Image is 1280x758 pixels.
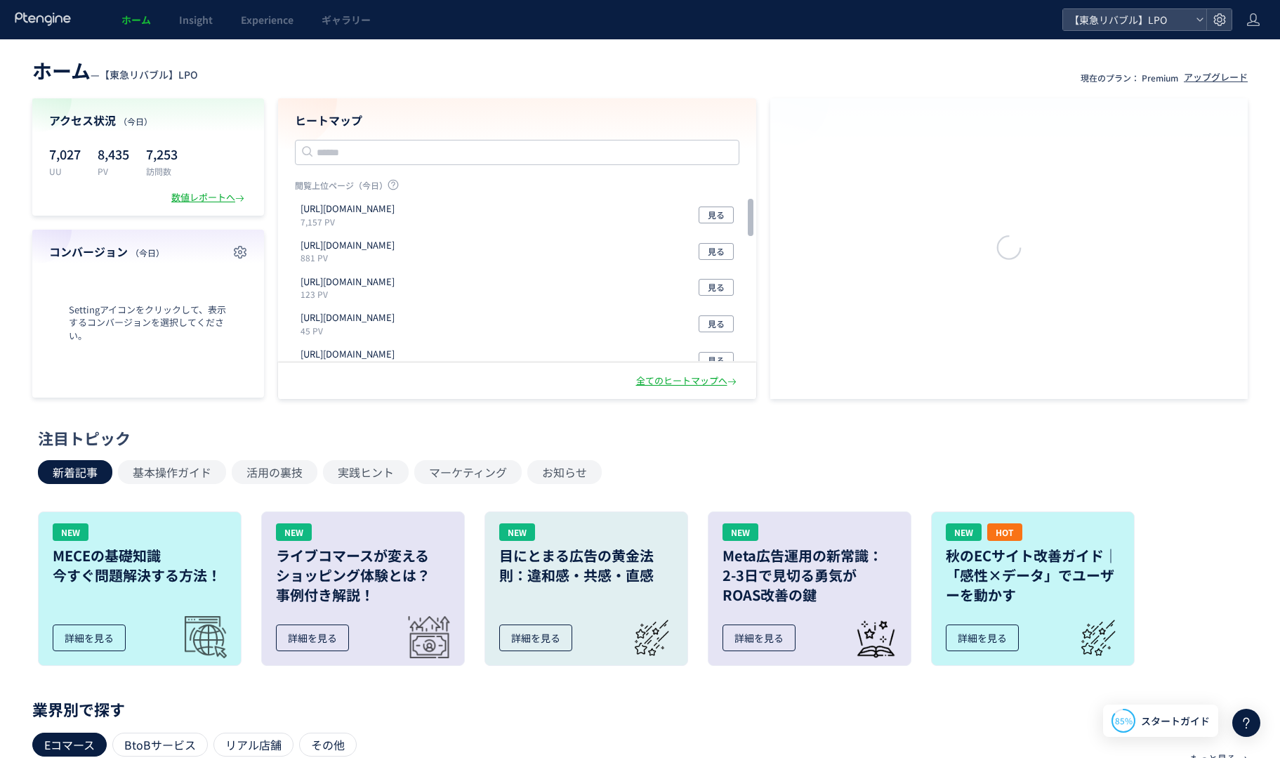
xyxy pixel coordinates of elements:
[708,243,725,260] span: 見る
[1115,714,1133,726] span: 85%
[301,348,395,361] p: https://livable.co.jp/baikyaku/kaitori/lp_01
[232,460,317,484] button: 活用の裏技
[723,523,758,541] div: NEW
[301,202,395,216] p: https://livable.co.jp/baikyaku/lp_b_sp
[708,279,725,296] span: 見る
[301,311,395,325] p: https://livable.co.jp/baikyaku/lp_b_sp01
[301,288,400,300] p: 123 PV
[53,546,227,585] h3: MECEの基礎知識 今すぐ問題解決する方法！
[1065,9,1190,30] span: 【東急リバブル】LPO
[213,733,293,757] div: リアル店舗
[146,143,178,165] p: 7,253
[499,546,673,585] h3: 目にとまる広告の黄金法則：違和感・共感・直感
[241,13,293,27] span: Experience
[323,460,409,484] button: 実践ヒント
[146,165,178,177] p: 訪問数
[38,511,242,666] a: NEWMECEの基礎知識今すぐ問題解決する方法！詳細を見る
[171,191,247,204] div: 数値レポートへ
[499,625,572,651] div: 詳細を見る
[636,374,739,388] div: 全てのヒートマップへ
[32,56,198,84] div: —
[301,361,400,373] p: 36 PV
[131,247,164,259] span: （今日）
[112,733,208,757] div: BtoBサービス
[699,207,734,223] button: 見る
[118,460,226,484] button: 基本操作ガイド
[119,115,152,127] span: （今日）
[1081,72,1178,84] p: 現在のプラン： Premium
[38,427,1235,449] div: 注目トピック
[1141,714,1210,728] span: スタートガイド
[301,216,400,228] p: 7,157 PV
[49,244,247,260] h4: コンバージョン
[49,112,247,129] h4: アクセス状況
[931,511,1135,666] a: NEWHOT秋のECサイト改善ガイド｜「感性×データ」でユーザーを動かす詳細を見る
[32,705,1248,713] p: 業界別で探す
[301,239,395,252] p: https://livable.co.jp/baikyaku/lp_b
[527,460,602,484] button: お知らせ
[121,13,151,27] span: ホーム
[53,523,88,541] div: NEW
[699,315,734,332] button: 見る
[98,143,129,165] p: 8,435
[301,325,400,336] p: 45 PV
[699,243,734,260] button: 見る
[32,733,107,757] div: Eコマース
[295,179,739,197] p: 閲覧上位ページ（今日）
[261,511,465,666] a: NEWライブコマースが変えるショッピング体験とは？事例付き解説！詳細を見る
[299,733,357,757] div: その他
[32,56,91,84] span: ホーム
[49,303,247,343] span: Settingアイコンをクリックして、表示するコンバージョンを選択してください。
[484,511,688,666] a: NEW目にとまる広告の黄金法則：違和感・共感・直感詳細を見る
[708,511,911,666] a: NEWMeta広告運用の新常識：2-3日で見切る勇気がROAS改善の鍵詳細を見る
[49,143,81,165] p: 7,027
[38,460,112,484] button: 新着記事
[946,546,1120,605] h3: 秋のECサイト改善ガイド｜「感性×データ」でユーザーを動かす
[946,625,1019,651] div: 詳細を見る
[322,13,371,27] span: ギャラリー
[708,315,725,332] span: 見る
[301,275,395,289] p: https://livable.co.jp/baikyaku/kaitori/lp_01_sp
[499,523,535,541] div: NEW
[276,625,349,651] div: 詳細を見る
[1184,71,1248,84] div: アップグレード
[98,165,129,177] p: PV
[276,546,450,605] h3: ライブコマースが変える ショッピング体験とは？ 事例付き解説！
[708,207,725,223] span: 見る
[53,625,126,651] div: 詳細を見る
[295,112,739,129] h4: ヒートマップ
[723,625,796,651] div: 詳細を見る
[723,546,897,605] h3: Meta広告運用の新常識： 2-3日で見切る勇気が ROAS改善の鍵
[699,352,734,369] button: 見る
[708,352,725,369] span: 見る
[946,523,982,541] div: NEW
[414,460,522,484] button: マーケティング
[179,13,213,27] span: Insight
[100,67,198,81] span: 【東急リバブル】LPO
[699,279,734,296] button: 見る
[987,523,1022,541] div: HOT
[276,523,312,541] div: NEW
[49,165,81,177] p: UU
[301,251,400,263] p: 881 PV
